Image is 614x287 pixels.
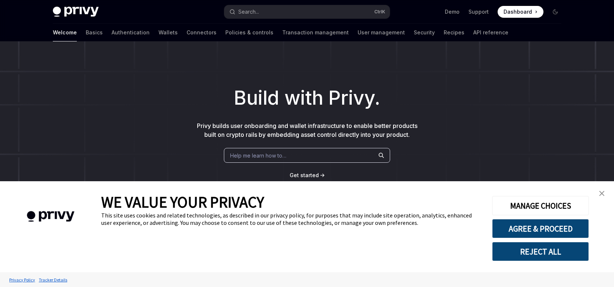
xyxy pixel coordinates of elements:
[290,172,319,178] span: Get started
[158,24,178,41] a: Wallets
[594,186,609,201] a: close banner
[7,273,37,286] a: Privacy Policy
[444,24,464,41] a: Recipes
[492,196,589,215] button: MANAGE CHOICES
[101,212,481,226] div: This site uses cookies and related technologies, as described in our privacy policy, for purposes...
[224,5,390,18] button: Open search
[225,24,273,41] a: Policies & controls
[498,6,543,18] a: Dashboard
[599,191,604,196] img: close banner
[197,122,417,138] span: Privy builds user onboarding and wallet infrastructure to enable better products built on crypto ...
[549,6,561,18] button: Toggle dark mode
[468,8,489,16] a: Support
[492,219,589,238] button: AGREE & PROCEED
[230,152,286,159] span: Help me learn how to…
[11,200,90,233] img: company logo
[86,24,103,41] a: Basics
[290,172,319,179] a: Get started
[282,24,349,41] a: Transaction management
[187,24,216,41] a: Connectors
[492,242,589,261] button: REJECT ALL
[12,84,602,112] h1: Build with Privy.
[358,24,405,41] a: User management
[112,24,150,41] a: Authentication
[53,7,99,17] img: dark logo
[101,192,264,212] span: WE VALUE YOUR PRIVACY
[238,7,259,16] div: Search...
[473,24,508,41] a: API reference
[53,24,77,41] a: Welcome
[37,273,69,286] a: Tracker Details
[504,8,532,16] span: Dashboard
[374,9,385,15] span: Ctrl K
[414,24,435,41] a: Security
[445,8,460,16] a: Demo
